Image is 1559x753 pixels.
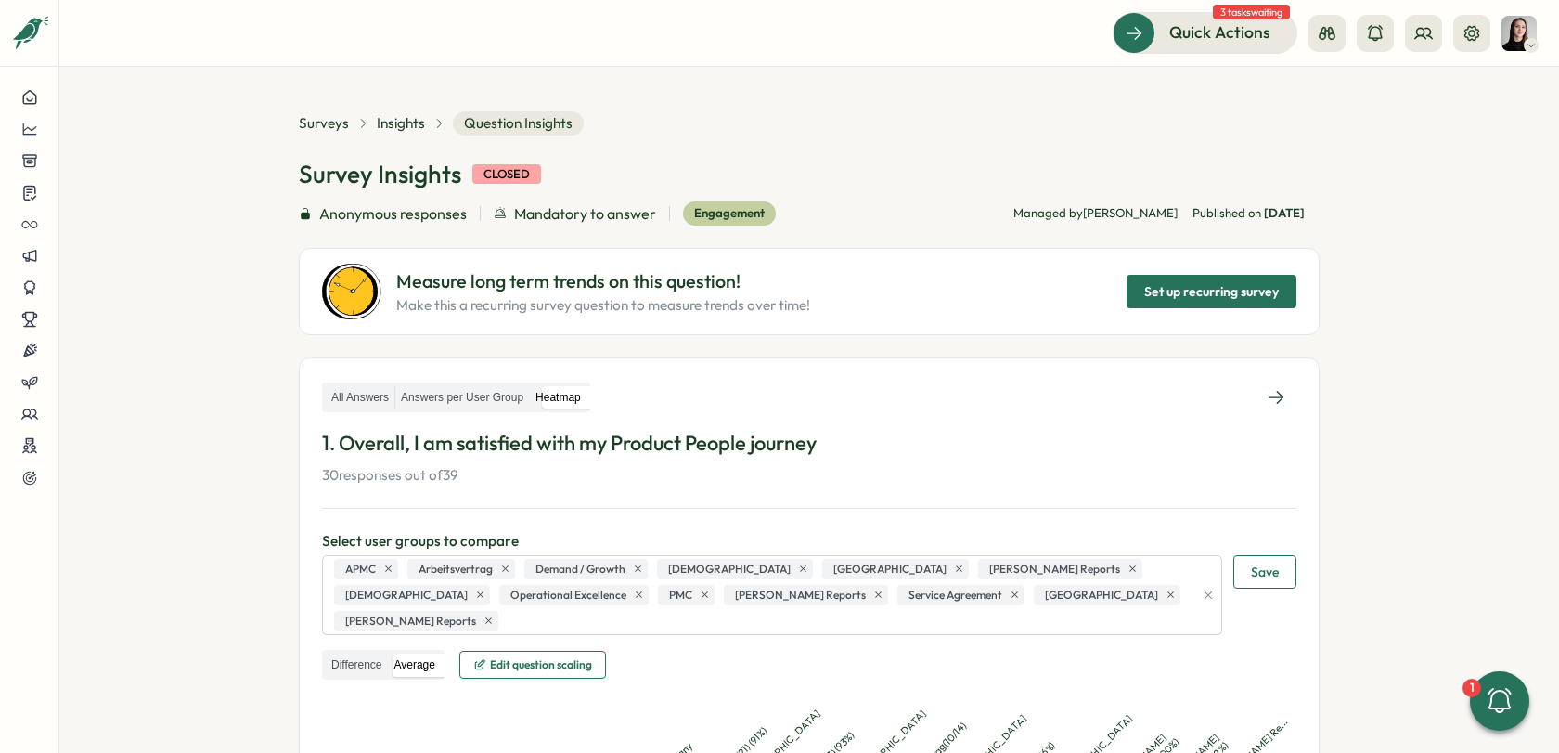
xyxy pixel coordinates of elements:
h1: Survey Insights [299,158,461,190]
a: Surveys [299,113,349,134]
span: Published on [1192,205,1305,222]
p: 30 responses out of 39 [322,465,1296,486]
span: Set up recurring survey [1144,276,1279,307]
p: Select user groups to compare [322,531,1296,552]
p: Measure long term trends on this question! [396,267,810,296]
span: [DATE] [1264,205,1305,220]
span: [PERSON_NAME] Reports [989,561,1120,578]
span: [PERSON_NAME] Reports [735,587,866,604]
span: 3 tasks waiting [1213,5,1290,19]
span: [GEOGRAPHIC_DATA] [833,561,947,578]
p: Make this a recurring survey question to measure trends over time! [396,295,810,316]
span: Save [1251,556,1279,588]
button: Set up recurring survey [1127,275,1296,308]
span: Question Insights [453,111,584,136]
span: Arbeitsvertrag [419,561,493,578]
button: Edit question scaling [459,651,606,679]
span: Edit question scaling [490,659,592,670]
a: Insights [377,113,425,134]
span: APMC [345,561,376,578]
label: Difference [326,654,387,677]
img: Elena Ladushyna [1501,16,1537,51]
div: Engagement [683,201,776,226]
label: Average [388,654,440,677]
button: Save [1233,555,1296,589]
span: Service Agreement [908,587,1002,604]
span: [PERSON_NAME] Reports [345,613,476,630]
button: 1 [1470,671,1529,731]
p: Managed by [1013,205,1178,222]
label: All Answers [326,386,394,409]
span: Quick Actions [1169,20,1270,45]
span: [GEOGRAPHIC_DATA] [1045,587,1158,604]
span: Operational Excellence [510,587,626,604]
span: Mandatory to answer [514,202,656,226]
span: [DEMOGRAPHIC_DATA] [345,587,468,604]
span: [DEMOGRAPHIC_DATA] [668,561,791,578]
span: PMC [669,587,692,604]
span: Demand / Growth [535,561,625,578]
button: Quick Actions [1113,12,1297,53]
div: closed [472,164,541,185]
span: Anonymous responses [319,202,467,226]
p: 1. Overall, I am satisfied with my Product People journey [322,429,1296,458]
span: [PERSON_NAME] [1083,205,1178,220]
div: 1 [1462,679,1481,697]
label: Answers per User Group [395,386,529,409]
label: Heatmap [530,386,586,409]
